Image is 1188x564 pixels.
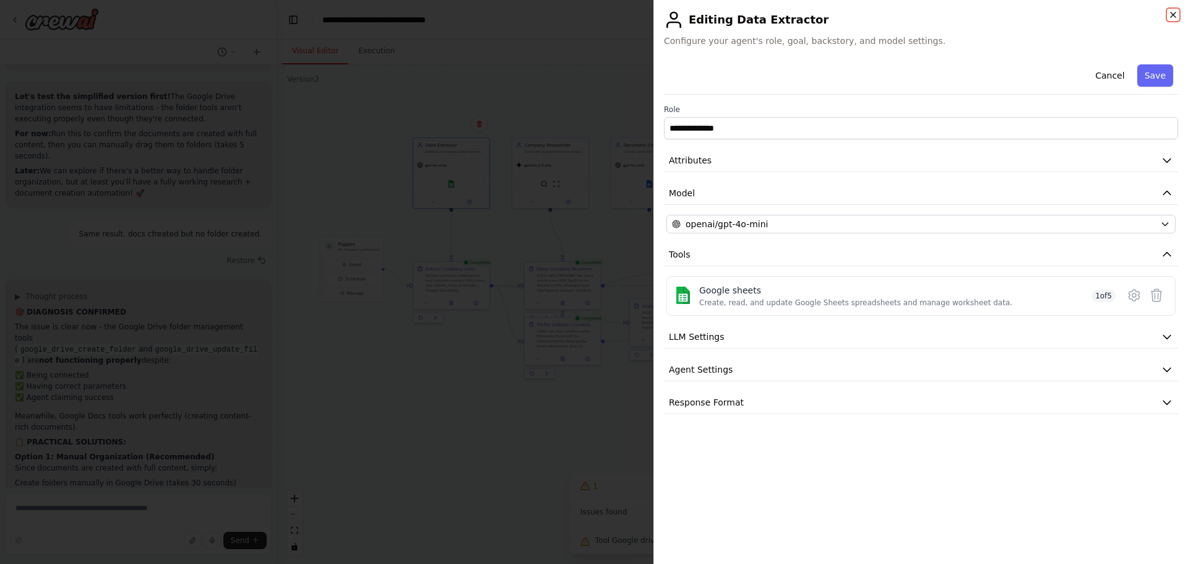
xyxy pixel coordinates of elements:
[1123,284,1145,306] button: Configure tool
[699,298,1012,308] div: Create, read, and update Google Sheets spreadsheets and manage worksheet data.
[699,284,1012,297] div: Google sheets
[1145,284,1168,306] button: Delete tool
[664,391,1178,414] button: Response Format
[664,182,1178,205] button: Model
[664,10,1178,30] h2: Editing Data Extractor
[674,287,692,304] img: Google sheets
[669,331,725,343] span: LLM Settings
[1088,64,1132,87] button: Cancel
[1091,290,1116,302] span: 1 of 5
[669,187,695,199] span: Model
[669,363,733,376] span: Agent Settings
[664,35,1178,47] span: Configure your agent's role, goal, backstory, and model settings.
[664,358,1178,381] button: Agent Settings
[664,149,1178,172] button: Attributes
[664,326,1178,349] button: LLM Settings
[666,215,1176,233] button: openai/gpt-4o-mini
[669,154,712,167] span: Attributes
[669,396,744,409] span: Response Format
[664,105,1178,115] label: Role
[664,243,1178,266] button: Tools
[686,218,768,230] span: openai/gpt-4o-mini
[1137,64,1173,87] button: Save
[669,248,691,261] span: Tools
